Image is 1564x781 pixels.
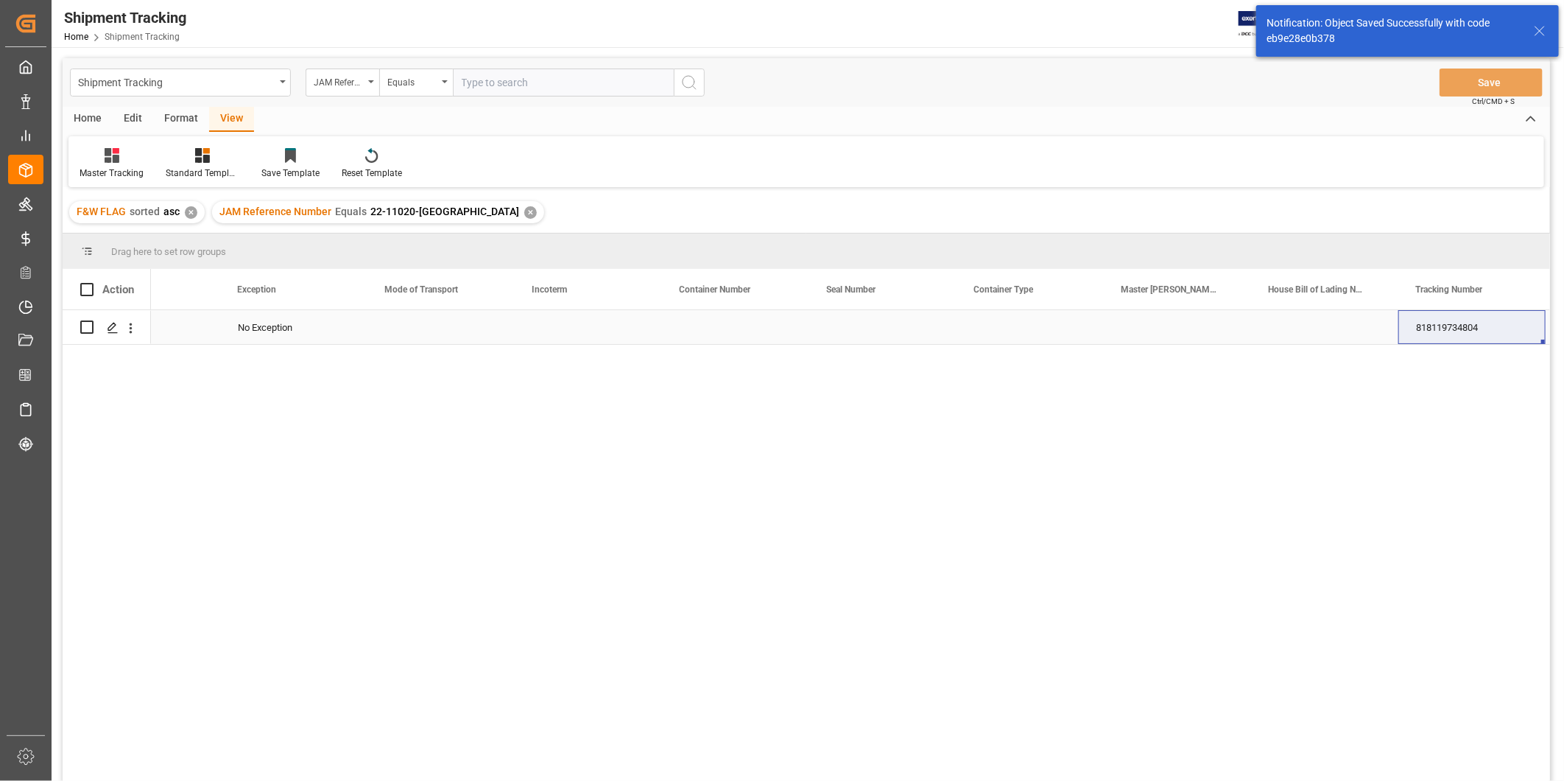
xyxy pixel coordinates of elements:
[130,206,160,217] span: sorted
[78,72,275,91] div: Shipment Tracking
[63,310,151,345] div: Press SPACE to select this row.
[113,107,153,132] div: Edit
[1415,284,1482,295] span: Tracking Number
[384,284,458,295] span: Mode of Transport
[335,206,367,217] span: Equals
[524,206,537,219] div: ✕
[679,284,750,295] span: Container Number
[64,32,88,42] a: Home
[209,107,254,132] div: View
[238,311,350,345] div: No Exception
[261,167,320,180] div: Save Template
[370,206,519,217] span: 22-11020-[GEOGRAPHIC_DATA]
[219,206,331,217] span: JAM Reference Number
[70,69,291,97] button: open menu
[166,167,239,180] div: Standard Templates
[379,69,453,97] button: open menu
[102,283,134,296] div: Action
[153,107,209,132] div: Format
[1239,11,1289,37] img: Exertis%20JAM%20-%20Email%20Logo.jpg_1722504956.jpg
[63,107,113,132] div: Home
[77,206,126,217] span: F&W FLAG
[1267,15,1520,46] div: Notification: Object Saved Successfully with code eb9e28e0b378
[532,284,567,295] span: Incoterm
[453,69,674,97] input: Type to search
[64,7,186,29] div: Shipment Tracking
[306,69,379,97] button: open menu
[314,72,364,89] div: JAM Reference Number
[342,167,402,180] div: Reset Template
[1121,284,1219,295] span: Master [PERSON_NAME] of Lading Number
[826,284,876,295] span: Seal Number
[163,206,180,217] span: asc
[185,206,197,219] div: ✕
[1472,96,1515,107] span: Ctrl/CMD + S
[674,69,705,97] button: search button
[80,167,144,180] div: Master Tracking
[237,284,276,295] span: Exception
[1398,310,1546,344] div: 818119734804
[973,284,1033,295] span: Container Type
[111,246,226,257] span: Drag here to set row groups
[1268,284,1367,295] span: House Bill of Lading Number
[1440,69,1543,97] button: Save
[387,72,437,89] div: Equals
